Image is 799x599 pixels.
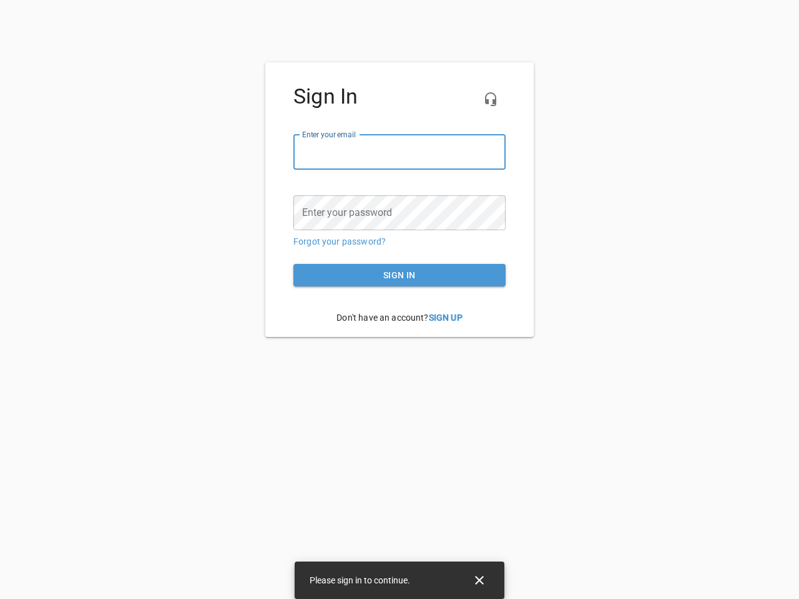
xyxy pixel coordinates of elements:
span: Please sign in to continue. [310,575,410,585]
button: Close [464,565,494,595]
iframe: Chat [526,140,790,590]
button: Sign in [293,264,506,287]
p: Don't have an account? [293,302,506,334]
a: Forgot your password? [293,236,386,246]
span: Sign in [303,268,496,283]
a: Sign Up [429,313,463,323]
h4: Sign In [293,84,506,109]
